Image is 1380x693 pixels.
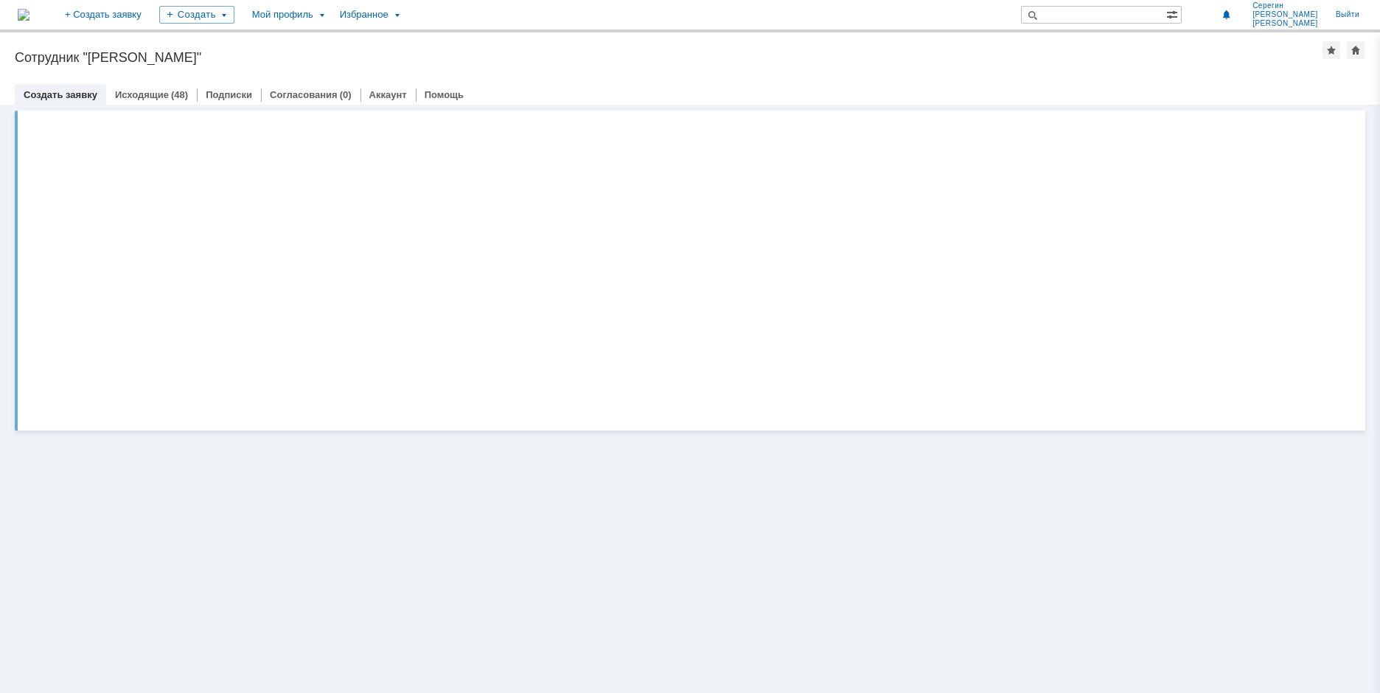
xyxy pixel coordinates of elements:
[425,89,464,100] a: Помощь
[340,89,352,100] div: (0)
[270,89,338,100] a: Согласования
[1252,19,1318,28] span: [PERSON_NAME]
[18,9,29,21] img: logo
[369,89,407,100] a: Аккаунт
[159,6,234,24] div: Создать
[18,9,29,21] a: Перейти на домашнюю страницу
[1252,1,1318,10] span: Серегин
[1252,10,1318,19] span: [PERSON_NAME]
[171,89,188,100] div: (48)
[24,89,97,100] a: Создать заявку
[1322,41,1340,59] div: Добавить в избранное
[1166,7,1181,21] span: Расширенный поиск
[115,89,169,100] a: Исходящие
[15,50,1322,65] div: Сотрудник "[PERSON_NAME]"
[206,89,252,100] a: Подписки
[1347,41,1365,59] div: Сделать домашней страницей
